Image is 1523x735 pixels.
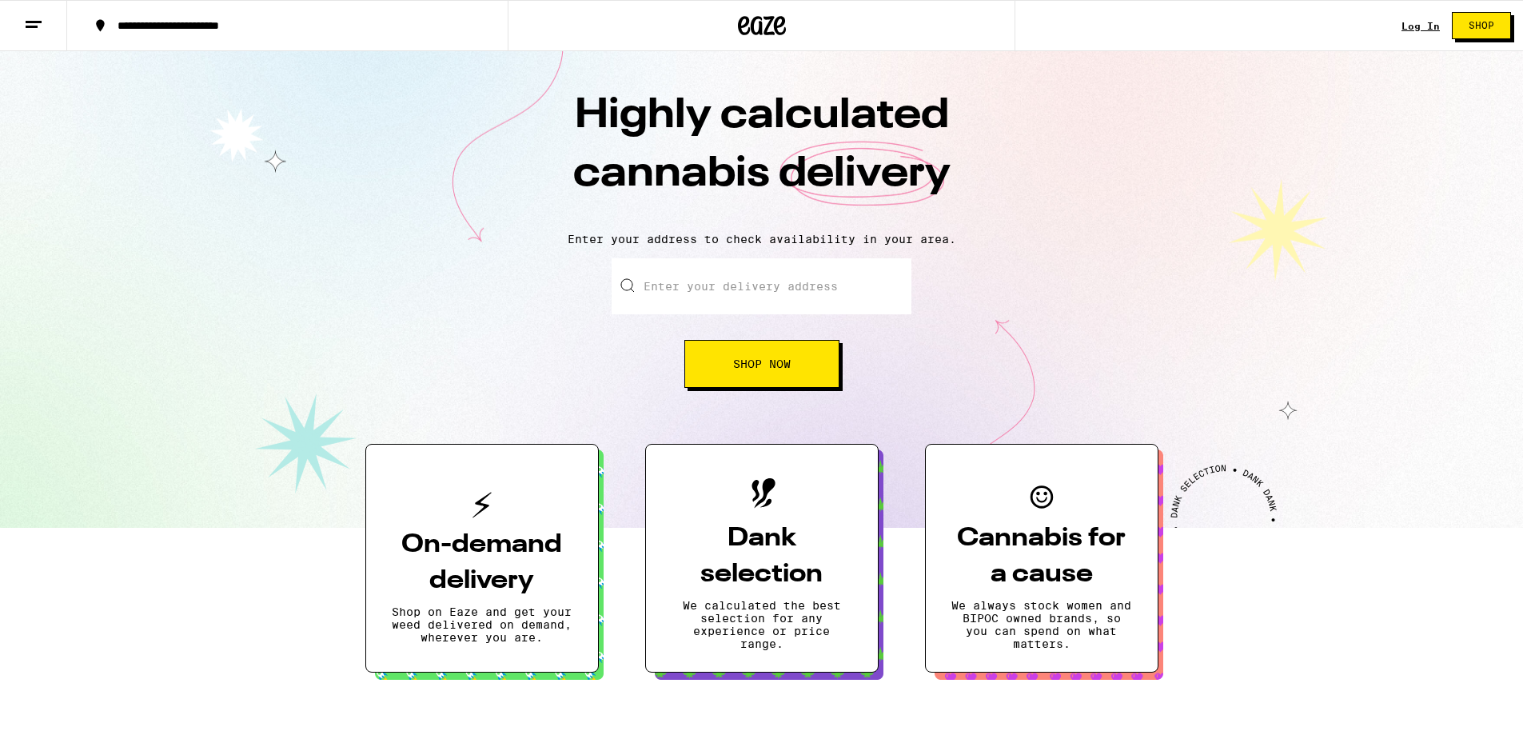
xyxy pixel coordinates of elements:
[672,521,852,593] h3: Dank selection
[1401,21,1440,31] a: Log In
[16,233,1507,246] p: Enter your address to check availability in your area.
[951,521,1132,593] h3: Cannabis for a cause
[392,605,572,644] p: Shop on Eaze and get your weed delivered on demand, wherever you are.
[392,527,572,599] h3: On-demand delivery
[365,444,599,673] button: On-demand deliveryShop on Eaze and get your weed delivered on demand, wherever you are.
[645,444,879,673] button: Dank selectionWe calculated the best selection for any experience or price range.
[1469,21,1494,30] span: Shop
[951,599,1132,650] p: We always stock women and BIPOC owned brands, so you can spend on what matters.
[684,340,839,388] button: Shop Now
[1440,12,1523,39] a: Shop
[482,87,1042,220] h1: Highly calculated cannabis delivery
[925,444,1158,673] button: Cannabis for a causeWe always stock women and BIPOC owned brands, so you can spend on what matters.
[672,599,852,650] p: We calculated the best selection for any experience or price range.
[733,358,791,369] span: Shop Now
[612,258,911,314] input: Enter your delivery address
[1452,12,1511,39] button: Shop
